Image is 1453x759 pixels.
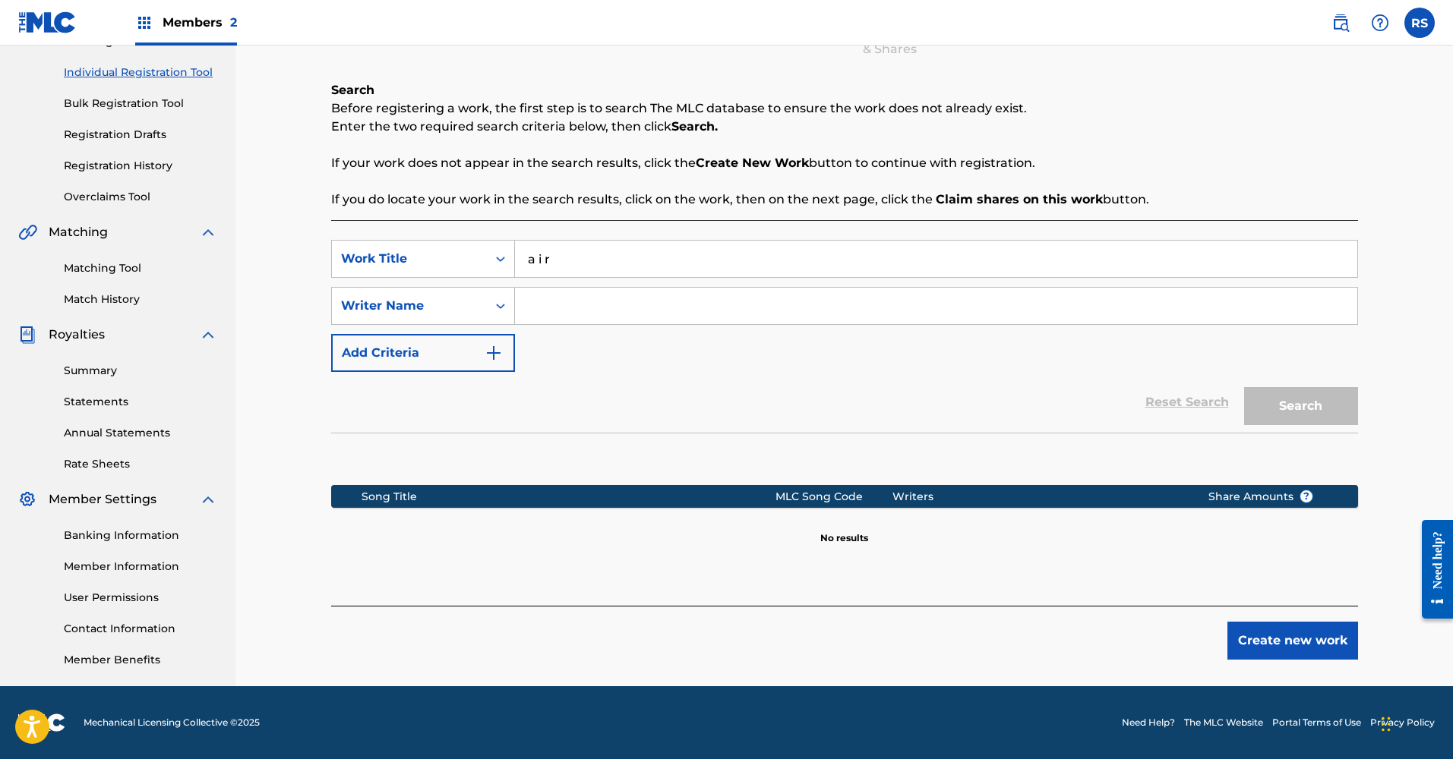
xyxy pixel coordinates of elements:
span: Members [163,14,237,31]
div: MLC Song Code [775,489,892,505]
p: If you do locate your work in the search results, click on the work, then on the next page, click... [331,191,1358,209]
div: User Menu [1404,8,1435,38]
div: Work Title [341,250,478,268]
p: If your work does not appear in the search results, click the button to continue with registration. [331,154,1358,172]
iframe: Resource Center [1410,507,1453,632]
button: Add Criteria [331,334,515,372]
a: Member Information [64,559,217,575]
div: Writer Name [341,297,478,315]
img: Top Rightsholders [135,14,153,32]
img: MLC Logo [18,11,77,33]
span: Mechanical Licensing Collective © 2025 [84,716,260,729]
img: expand [199,223,217,241]
span: 2 [230,15,237,30]
strong: Search. [671,119,718,134]
a: Registration Drafts [64,127,217,143]
a: Public Search [1325,8,1356,38]
a: Registration History [64,158,217,174]
a: Member Benefits [64,652,217,668]
a: Banking Information [64,528,217,543]
div: Help [1365,8,1395,38]
form: Search Form [331,240,1358,433]
div: Writers [892,489,1185,505]
div: Song Title [362,489,775,505]
img: Royalties [18,326,36,344]
div: Drag [1382,701,1391,747]
a: Matching Tool [64,260,217,276]
img: search [1331,14,1350,32]
a: Summary [64,363,217,379]
strong: Claim shares on this work [936,192,1103,206]
span: Member Settings [49,490,156,509]
button: Create new work [1227,622,1358,660]
img: expand [199,326,217,344]
p: Before registering a work, the first step is to search The MLC database to ensure the work does n... [331,99,1358,118]
span: Share Amounts [1208,489,1313,505]
b: Search [331,83,374,97]
span: ? [1300,490,1312,502]
p: Enter the two required search criteria below, then click [331,118,1358,136]
a: The MLC Website [1184,716,1263,729]
a: Overclaims Tool [64,189,217,205]
a: Annual Statements [64,425,217,441]
a: Match History [64,291,217,307]
span: Matching [49,223,108,241]
img: expand [199,490,217,509]
img: help [1371,14,1389,32]
a: Bulk Registration Tool [64,96,217,112]
a: User Permissions [64,590,217,606]
a: Privacy Policy [1370,716,1435,729]
a: Portal Terms of Use [1272,716,1361,729]
a: Statements [64,394,217,410]
span: Royalties [49,326,105,344]
strong: Create New Work [696,156,809,170]
img: Matching [18,223,37,241]
img: 9d2ae6d4665cec9f34b9.svg [485,344,503,362]
a: Rate Sheets [64,456,217,472]
iframe: Chat Widget [1377,686,1453,759]
img: Member Settings [18,490,36,509]
p: No results [820,513,868,545]
a: Individual Registration Tool [64,65,217,80]
a: Need Help? [1122,716,1175,729]
img: logo [18,713,65,732]
a: Contact Information [64,621,217,637]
